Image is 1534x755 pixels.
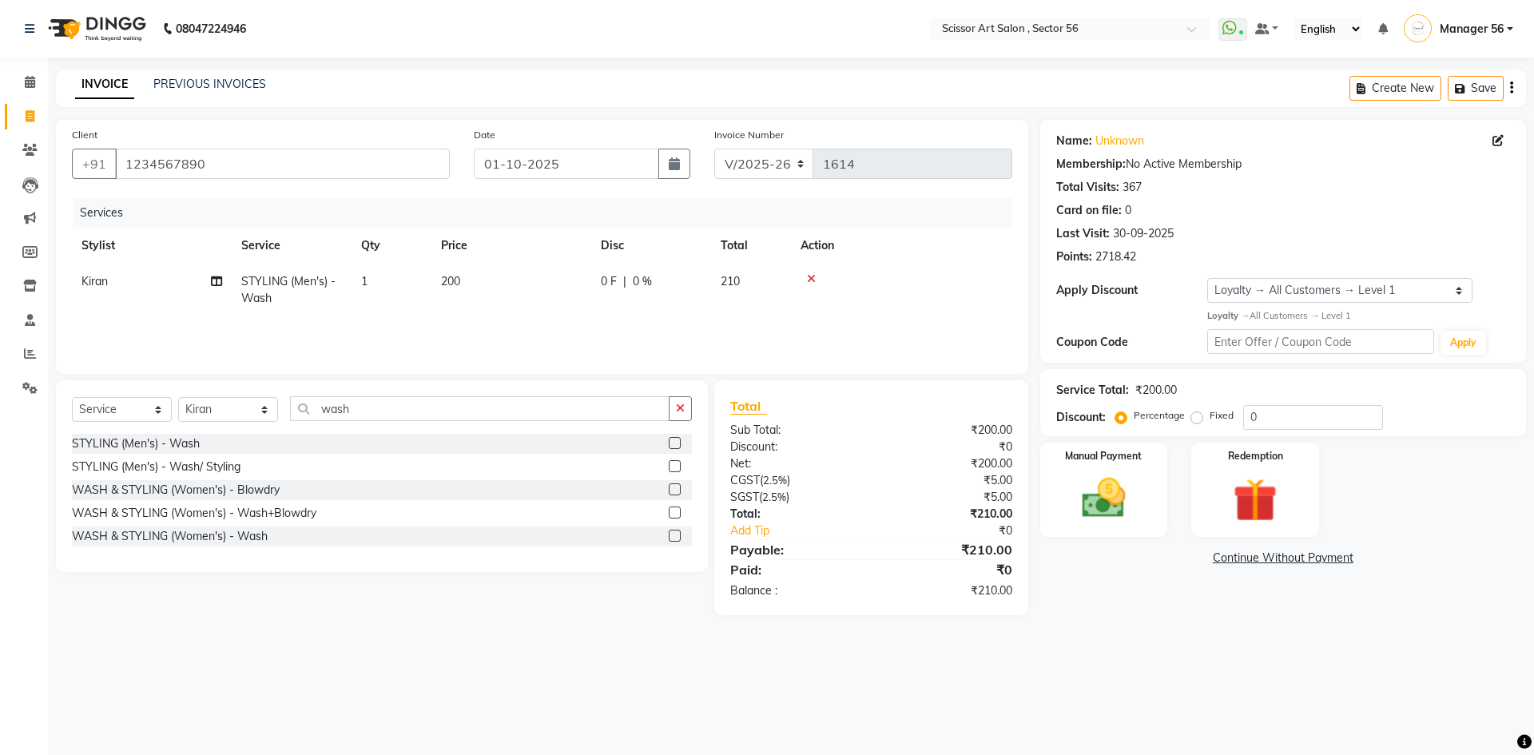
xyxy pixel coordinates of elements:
div: ₹0 [871,439,1023,455]
div: ₹5.00 [871,472,1023,489]
label: Redemption [1228,449,1283,463]
div: ₹200.00 [871,422,1023,439]
div: 2718.42 [1095,248,1136,265]
a: Add Tip [718,523,896,539]
div: Last Visit: [1056,225,1110,242]
th: Disc [591,228,711,264]
div: Sub Total: [718,422,871,439]
button: Create New [1349,76,1441,101]
div: Balance : [718,582,871,599]
a: Continue Without Payment [1043,550,1523,566]
div: ₹210.00 [871,582,1023,599]
th: Action [791,228,1012,264]
div: Name: [1056,133,1092,149]
div: Net: [718,455,871,472]
img: Manager 56 [1404,14,1432,42]
a: Unknown [1095,133,1144,149]
strong: Loyalty → [1207,310,1250,321]
div: Services [74,198,1024,228]
div: ₹200.00 [871,455,1023,472]
span: 200 [441,274,460,288]
div: 367 [1123,179,1142,196]
div: Apply Discount [1056,282,1207,299]
button: +91 [72,149,117,179]
div: All Customers → Level 1 [1207,309,1510,323]
th: Qty [352,228,431,264]
th: Total [711,228,791,264]
div: 0 [1125,202,1131,219]
span: 2.5% [763,474,787,487]
input: Search by Name/Mobile/Email/Code [115,149,450,179]
div: ₹0 [896,523,1023,539]
input: Search or Scan [290,396,670,421]
span: 210 [721,274,740,288]
a: PREVIOUS INVOICES [153,77,266,91]
b: 08047224946 [176,6,246,51]
label: Date [474,128,495,142]
div: WASH & STYLING (Women's) - Wash [72,528,268,545]
label: Fixed [1210,408,1234,423]
label: Percentage [1134,408,1185,423]
div: WASH & STYLING (Women's) - Wash+Blowdry [72,505,316,522]
div: Paid: [718,560,871,579]
div: Points: [1056,248,1092,265]
div: ( ) [718,472,871,489]
img: logo [41,6,150,51]
th: Price [431,228,591,264]
div: Membership: [1056,156,1126,173]
div: STYLING (Men's) - Wash [72,435,200,452]
div: 30-09-2025 [1113,225,1174,242]
div: Discount: [1056,409,1106,426]
span: CGST [730,473,760,487]
button: Save [1448,76,1504,101]
th: Service [232,228,352,264]
span: 2.5% [762,491,786,503]
div: ₹5.00 [871,489,1023,506]
span: 0 % [633,273,652,290]
div: ₹0 [871,560,1023,579]
th: Stylist [72,228,232,264]
span: STYLING (Men's) - Wash [241,274,336,305]
div: ( ) [718,489,871,506]
label: Manual Payment [1065,449,1142,463]
div: Payable: [718,540,871,559]
span: 0 F [601,273,617,290]
span: | [623,273,626,290]
div: Service Total: [1056,382,1129,399]
span: Manager 56 [1440,21,1504,38]
img: _gift.svg [1219,473,1291,528]
label: Client [72,128,97,142]
div: Card on file: [1056,202,1122,219]
div: Coupon Code [1056,334,1207,351]
div: WASH & STYLING (Women's) - Blowdry [72,482,280,499]
div: No Active Membership [1056,156,1510,173]
div: Discount: [718,439,871,455]
a: INVOICE [75,70,134,99]
span: 1 [361,274,368,288]
span: Kiran [81,274,108,288]
span: Total [730,398,767,415]
span: SGST [730,490,759,504]
div: ₹210.00 [871,506,1023,523]
div: Total: [718,506,871,523]
img: _cash.svg [1068,473,1140,524]
div: STYLING (Men's) - Wash/ Styling [72,459,240,475]
input: Enter Offer / Coupon Code [1207,329,1434,354]
div: Total Visits: [1056,179,1119,196]
label: Invoice Number [714,128,784,142]
div: ₹210.00 [871,540,1023,559]
button: Apply [1441,331,1486,355]
div: ₹200.00 [1135,382,1177,399]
